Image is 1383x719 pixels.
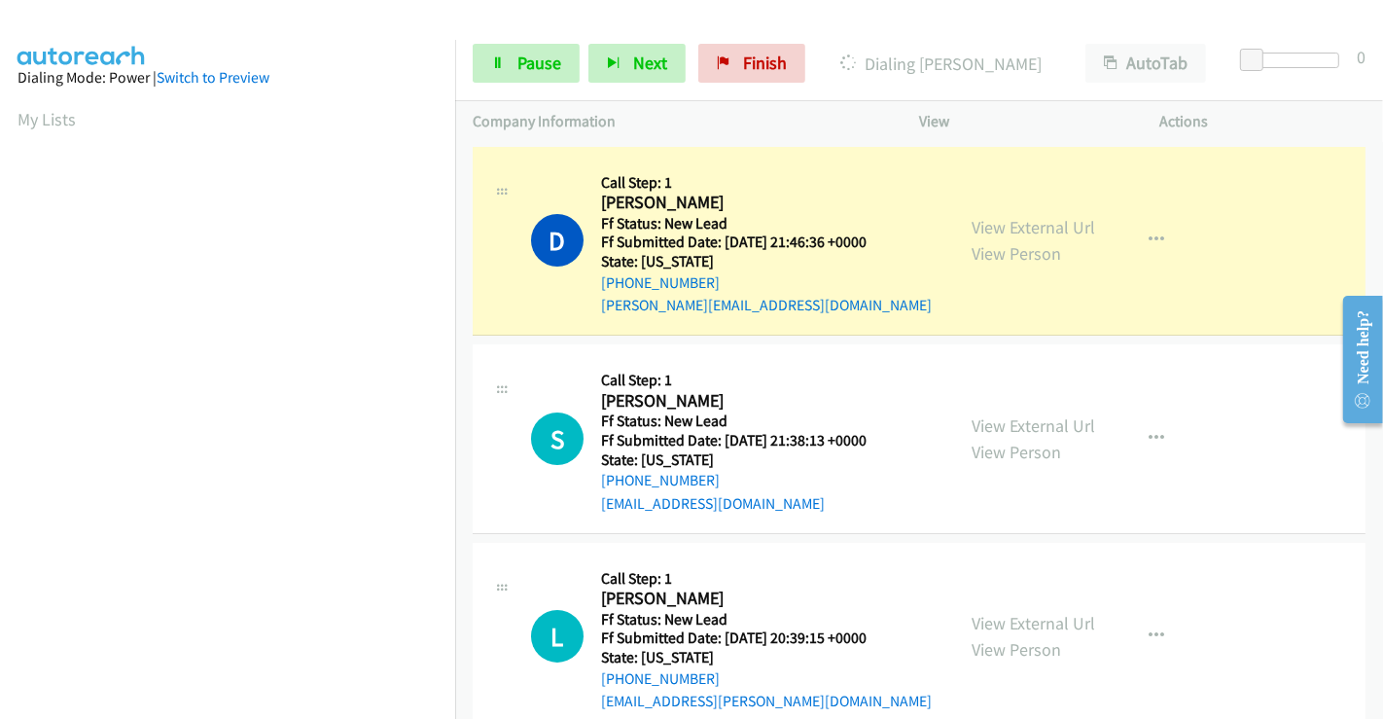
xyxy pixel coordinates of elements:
h5: State: [US_STATE] [601,450,891,470]
a: View Person [972,638,1061,661]
a: [PHONE_NUMBER] [601,273,720,292]
h2: [PERSON_NAME] [601,390,891,413]
h5: Ff Submitted Date: [DATE] 20:39:15 +0000 [601,629,932,648]
h5: Call Step: 1 [601,569,932,589]
h5: Call Step: 1 [601,173,932,193]
a: View Person [972,242,1061,265]
span: Pause [517,52,561,74]
a: [EMAIL_ADDRESS][DOMAIN_NAME] [601,494,825,513]
a: Switch to Preview [157,68,269,87]
h5: Ff Submitted Date: [DATE] 21:46:36 +0000 [601,233,932,252]
a: View External Url [972,216,1095,238]
div: Delay between calls (in seconds) [1250,53,1339,68]
h1: S [531,413,584,465]
h2: [PERSON_NAME] [601,588,891,610]
p: Dialing [PERSON_NAME] [832,51,1050,77]
h5: Ff Submitted Date: [DATE] 21:38:13 +0000 [601,431,891,450]
h5: State: [US_STATE] [601,252,932,271]
h2: [PERSON_NAME] [601,192,891,214]
h1: L [531,610,584,663]
h5: Call Step: 1 [601,371,891,390]
a: View External Url [972,414,1095,437]
h5: State: [US_STATE] [601,648,932,667]
div: Dialing Mode: Power | [18,66,438,90]
p: Company Information [473,110,884,133]
h1: D [531,214,584,267]
div: 0 [1357,44,1365,70]
iframe: Resource Center [1328,282,1383,437]
a: My Lists [18,108,76,130]
a: [PHONE_NUMBER] [601,669,720,688]
a: View External Url [972,612,1095,634]
a: [PERSON_NAME][EMAIL_ADDRESS][DOMAIN_NAME] [601,296,932,314]
span: Finish [743,52,787,74]
div: The call is yet to be attempted [531,413,584,465]
a: View Person [972,441,1061,463]
a: [PHONE_NUMBER] [601,471,720,489]
button: AutoTab [1085,44,1206,83]
h5: Ff Status: New Lead [601,214,932,234]
a: [EMAIL_ADDRESS][PERSON_NAME][DOMAIN_NAME] [601,692,932,710]
div: The call is yet to be attempted [531,610,584,663]
p: View [919,110,1125,133]
h5: Ff Status: New Lead [601,412,891,431]
button: Next [588,44,686,83]
a: Finish [698,44,805,83]
a: Pause [473,44,580,83]
p: Actions [1160,110,1366,133]
h5: Ff Status: New Lead [601,610,932,629]
span: Next [633,52,667,74]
